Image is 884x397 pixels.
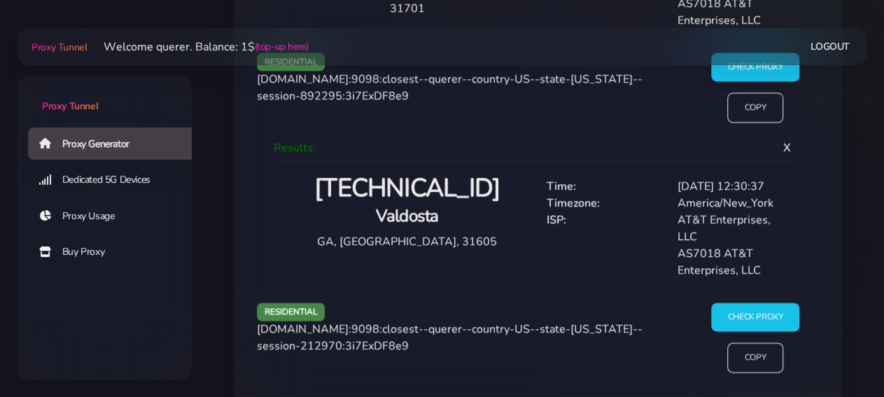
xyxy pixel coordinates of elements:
[28,127,203,160] a: Proxy Generator
[711,53,800,81] input: Check Proxy
[274,140,316,155] span: Results:
[257,321,643,354] span: [DOMAIN_NAME]:9098:closest--querer--country-US--state-[US_STATE]--session-212970:3i7ExDF8e9
[711,302,800,331] input: Check Proxy
[538,211,669,245] div: ISP:
[87,39,308,55] li: Welcome querer. Balance: 1$
[538,178,669,195] div: Time:
[668,195,799,211] div: America/New_York
[727,342,783,372] input: Copy
[668,178,799,195] div: [DATE] 12:30:37
[42,99,98,113] span: Proxy Tunnel
[29,36,87,58] a: Proxy Tunnel
[28,164,203,196] a: Dedicated 5G Devices
[816,329,867,379] iframe: Webchat Widget
[254,39,308,54] a: (top-up here)
[727,92,783,123] input: Copy
[17,76,192,113] a: Proxy Tunnel
[285,172,530,205] h2: [TECHNICAL_ID]
[668,245,799,279] div: AS7018 AT&T Enterprises, LLC
[28,236,203,268] a: Buy Proxy
[811,34,850,60] a: Logout
[668,211,799,245] div: AT&T Enterprises, LLC
[317,234,497,249] span: GA, [GEOGRAPHIC_DATA], 31605
[28,200,203,232] a: Proxy Usage
[538,195,669,211] div: Timezone:
[772,129,802,167] span: X
[285,204,530,228] h4: Valdosta
[257,71,643,104] span: [DOMAIN_NAME]:9098:closest--querer--country-US--state-[US_STATE]--session-892295:3i7ExDF8e9
[31,41,87,54] span: Proxy Tunnel
[257,302,325,320] span: residential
